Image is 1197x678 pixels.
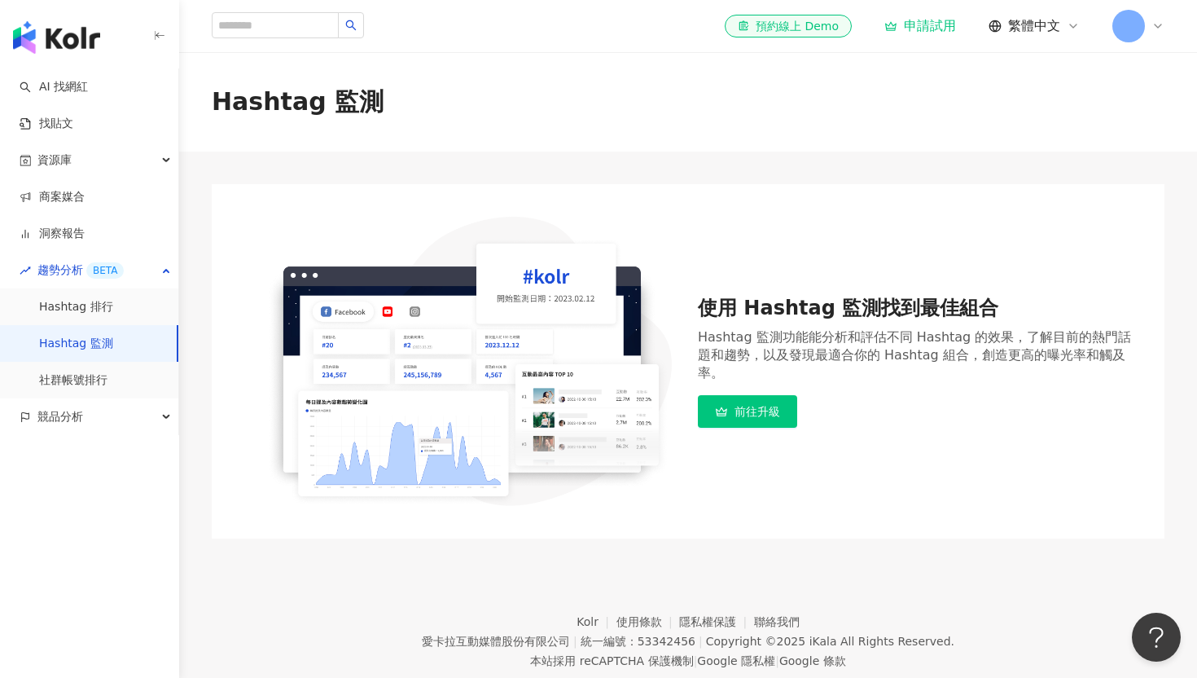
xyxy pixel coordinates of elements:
a: Kolr [577,615,616,628]
span: | [573,635,577,648]
div: 統一編號：53342456 [581,635,695,648]
a: 找貼文 [20,116,73,132]
a: 隱私權保護 [679,615,754,628]
a: Google 條款 [779,654,846,667]
a: Google 隱私權 [697,654,775,667]
span: | [694,654,698,667]
span: search [345,20,357,31]
iframe: Help Scout Beacon - Open [1132,613,1181,662]
img: 使用 Hashtag 監測找到最佳組合 [244,217,678,506]
a: Hashtag 排行 [39,299,113,315]
div: Copyright © 2025 All Rights Reserved. [706,635,954,648]
span: 資源庫 [37,142,72,178]
a: 使用條款 [616,615,680,628]
span: 本站採用 reCAPTCHA 保護機制 [530,651,845,671]
a: 洞察報告 [20,226,85,242]
a: iKala [809,635,837,648]
span: | [699,635,703,648]
span: 前往升級 [734,405,780,418]
a: 前往升級 [698,395,797,428]
a: Hashtag 監測 [39,336,113,352]
span: 競品分析 [37,398,83,435]
span: 繁體中文 [1008,17,1060,35]
span: | [775,654,779,667]
span: 趨勢分析 [37,252,124,288]
a: 社群帳號排行 [39,372,107,389]
div: Hashtag 監測 [212,85,384,119]
div: BETA [86,262,124,279]
div: 愛卡拉互動媒體股份有限公司 [422,635,570,648]
div: Hashtag 監測功能能分析和評估不同 Hashtag 的效果，了解目前的熱門話題和趨勢，以及發現最適合你的 Hashtag 組合，創造更高的曝光率和觸及率。 [698,328,1132,382]
img: logo [13,21,100,54]
div: 使用 Hashtag 監測找到最佳組合 [698,295,1132,323]
a: searchAI 找網紅 [20,79,88,95]
div: 預約線上 Demo [738,18,839,34]
a: 商案媒合 [20,189,85,205]
a: 預約線上 Demo [725,15,852,37]
span: rise [20,265,31,276]
a: 聯絡我們 [754,615,800,628]
a: 申請試用 [884,18,956,34]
